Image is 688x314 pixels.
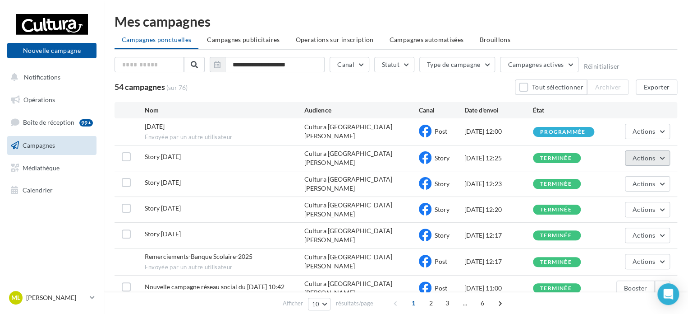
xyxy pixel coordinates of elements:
[283,299,303,308] span: Afficher
[464,106,533,115] div: Date d'envoi
[304,226,418,244] div: Cultura [GEOGRAPHIC_DATA][PERSON_NAME]
[304,175,418,193] div: Cultura [GEOGRAPHIC_DATA][PERSON_NAME]
[633,206,655,213] span: Actions
[636,80,677,95] button: Exporter
[419,106,464,115] div: Canal
[23,118,74,126] span: Boîte de réception
[390,36,464,43] span: Campagnes automatisées
[464,127,533,136] div: [DATE] 12:00
[508,61,564,68] span: Campagnes actives
[435,206,449,213] span: Story
[374,57,414,72] button: Statut
[308,298,331,310] button: 10
[625,176,670,192] button: Actions
[464,205,533,214] div: [DATE] 12:20
[440,296,454,310] span: 3
[540,207,572,213] div: terminée
[304,106,418,115] div: Audience
[587,80,628,95] button: Archiver
[633,127,655,135] span: Actions
[5,112,98,132] a: Boîte de réception99+
[304,122,418,141] div: Cultura [GEOGRAPHIC_DATA][PERSON_NAME]
[424,296,438,310] span: 2
[5,136,98,155] a: Campagnes
[166,83,188,92] span: (sur 76)
[633,258,655,265] span: Actions
[500,57,578,72] button: Campagnes actives
[312,300,320,308] span: 10
[406,296,421,310] span: 1
[633,231,655,239] span: Actions
[145,253,252,260] span: Remerciements-Banque Scolaire-2025
[633,180,655,187] span: Actions
[11,293,20,302] span: ML
[435,284,447,292] span: Post
[145,263,305,272] span: Envoyée par un autre utilisateur
[616,281,655,296] button: Booster
[435,231,449,239] span: Story
[26,293,86,302] p: [PERSON_NAME]
[540,129,585,135] div: programmée
[435,180,449,187] span: Story
[540,155,572,161] div: terminée
[540,233,572,239] div: terminée
[464,284,533,293] div: [DATE] 11:00
[5,159,98,178] a: Médiathèque
[145,122,165,130] span: Halloween 2025
[23,96,55,103] span: Opérations
[464,231,533,240] div: [DATE] 12:17
[435,258,447,265] span: Post
[419,57,495,72] button: Type de campagne
[515,80,587,95] button: Tout sélectionner
[7,289,96,306] a: ML [PERSON_NAME]
[435,154,449,162] span: Story
[625,124,670,139] button: Actions
[458,296,472,310] span: ...
[475,296,490,310] span: 6
[145,204,181,212] span: Story 10/10/2025
[464,154,533,163] div: [DATE] 12:25
[533,106,601,115] div: État
[207,36,280,43] span: Campagnes publicitaires
[304,149,418,167] div: Cultura [GEOGRAPHIC_DATA][PERSON_NAME]
[5,68,95,87] button: Notifications
[7,43,96,58] button: Nouvelle campagne
[625,254,670,269] button: Actions
[145,178,181,186] span: Story 10/10/2025
[540,259,572,265] div: terminée
[479,36,510,43] span: Brouillons
[23,141,55,149] span: Campagnes
[464,257,533,266] div: [DATE] 12:17
[145,283,284,291] span: Nouvelle campagne réseau social du 04-10-2025 10:42
[625,202,670,217] button: Actions
[79,119,93,127] div: 99+
[115,82,165,92] span: 54 campagnes
[464,179,533,188] div: [DATE] 12:23
[145,153,181,160] span: Story 10/10/2025
[23,186,53,194] span: Calendrier
[304,279,418,297] div: Cultura [GEOGRAPHIC_DATA][PERSON_NAME]
[145,230,181,238] span: Story 10/10/2025
[24,73,60,81] span: Notifications
[304,253,418,271] div: Cultura [GEOGRAPHIC_DATA][PERSON_NAME]
[5,181,98,200] a: Calendrier
[540,286,572,291] div: terminée
[145,106,305,115] div: Nom
[330,57,369,72] button: Canal
[145,133,305,141] span: Envoyée par un autre utilisateur
[5,90,98,109] a: Opérations
[335,299,373,308] span: résultats/page
[657,283,679,305] div: Open Intercom Messenger
[583,63,619,70] button: Réinitialiser
[625,228,670,243] button: Actions
[23,164,60,171] span: Médiathèque
[304,201,418,219] div: Cultura [GEOGRAPHIC_DATA][PERSON_NAME]
[633,154,655,162] span: Actions
[625,150,670,166] button: Actions
[295,36,373,43] span: Operations sur inscription
[540,181,572,187] div: terminée
[115,14,677,28] div: Mes campagnes
[435,127,447,135] span: Post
